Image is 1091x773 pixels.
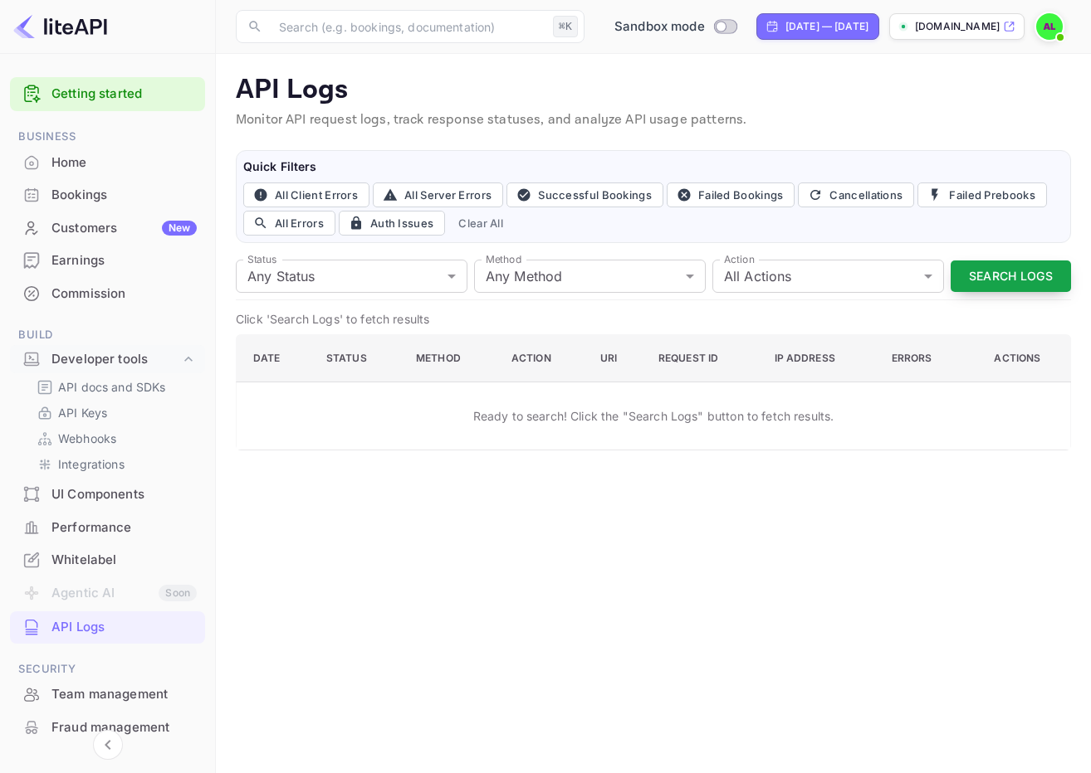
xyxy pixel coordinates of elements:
[51,518,197,537] div: Performance
[51,485,197,504] div: UI Components
[58,430,116,447] p: Webhooks
[51,251,197,270] div: Earnings
[51,551,197,570] div: Whitelabel
[403,335,498,382] th: Method
[37,404,192,421] a: API Keys
[614,17,705,36] span: Sandbox mode
[915,19,1000,34] p: [DOMAIN_NAME]
[10,611,205,644] div: API Logs
[10,678,205,711] div: Team management
[10,212,205,245] div: CustomersNew
[1036,13,1063,40] img: Abdelhakim Ait Lafkih
[37,455,192,473] a: Integrations
[968,335,1071,382] th: Actions
[951,260,1071,293] button: Search Logs
[58,404,107,421] p: API Keys
[13,13,107,40] img: LiteAPI logo
[10,512,205,544] div: Performance
[712,260,944,293] div: All Actions
[30,452,198,476] div: Integrations
[587,335,645,382] th: URI
[917,182,1047,207] button: Failed Prebooks
[237,335,313,382] th: Date
[51,153,197,173] div: Home
[10,179,205,210] a: Bookings
[30,375,198,399] div: API docs and SDKs
[313,335,403,382] th: Status
[667,182,795,207] button: Failed Bookings
[162,221,197,236] div: New
[756,13,879,40] div: Click to change the date range period
[51,618,197,637] div: API Logs
[247,252,276,266] label: Status
[473,407,834,425] p: Ready to search! Click the "Search Logs" button to fetch results.
[10,479,205,509] a: UI Components
[51,219,197,238] div: Customers
[10,678,205,709] a: Team management
[51,186,197,205] div: Bookings
[373,182,503,207] button: All Server Errors
[10,179,205,211] div: Bookings
[10,278,205,310] div: Commission
[10,512,205,542] a: Performance
[51,350,180,369] div: Developer tools
[236,110,1071,130] p: Monitor API request logs, track response statuses, and analyze API usage patterns.
[10,660,205,678] span: Security
[339,211,445,236] button: Auth Issues
[486,252,521,266] label: Method
[10,128,205,146] span: Business
[236,74,1071,107] p: API Logs
[58,378,166,396] p: API docs and SDKs
[878,335,968,382] th: Errors
[236,310,1071,328] p: Click 'Search Logs' to fetch results
[10,345,205,374] div: Developer tools
[10,212,205,243] a: CustomersNew
[761,335,878,382] th: IP Address
[30,401,198,425] div: API Keys
[243,158,1064,176] h6: Quick Filters
[51,284,197,304] div: Commission
[785,19,868,34] div: [DATE] — [DATE]
[608,17,743,36] div: Switch to Production mode
[10,544,205,576] div: Whitelabel
[10,245,205,275] a: Earnings
[37,430,192,447] a: Webhooks
[10,611,205,642] a: API Logs
[10,245,205,277] div: Earnings
[37,378,192,396] a: API docs and SDKs
[798,182,914,207] button: Cancellations
[645,335,761,382] th: Request ID
[10,712,205,742] a: Fraud management
[506,182,663,207] button: Successful Bookings
[474,260,706,293] div: Any Method
[51,85,197,104] a: Getting started
[452,211,510,236] button: Clear All
[10,326,205,344] span: Build
[51,685,197,704] div: Team management
[51,718,197,737] div: Fraud management
[10,544,205,575] a: Whitelabel
[10,712,205,744] div: Fraud management
[236,260,467,293] div: Any Status
[30,426,198,450] div: Webhooks
[498,335,587,382] th: Action
[243,211,335,236] button: All Errors
[10,147,205,177] a: Home
[553,16,578,37] div: ⌘K
[269,10,546,43] input: Search (e.g. bookings, documentation)
[93,730,123,760] button: Collapse navigation
[724,252,755,266] label: Action
[243,182,369,207] button: All Client Errors
[10,479,205,511] div: UI Components
[10,77,205,111] div: Getting started
[10,147,205,179] div: Home
[58,455,125,473] p: Integrations
[10,278,205,309] a: Commission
